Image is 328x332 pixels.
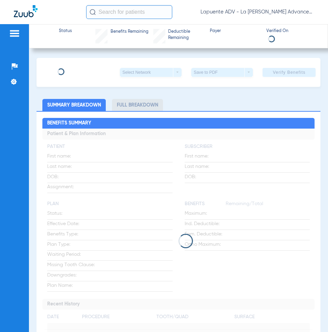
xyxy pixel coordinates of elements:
[90,9,96,15] img: Search Icon
[42,99,106,111] li: Summary Breakdown
[168,29,204,41] span: Deductible Remaining
[210,28,260,34] span: Payer
[59,28,72,34] span: Status
[112,99,163,111] li: Full Breakdown
[111,29,148,35] span: Benefits Remaining
[86,5,172,19] input: Search for patients
[42,118,315,129] h2: Benefits Summary
[14,5,38,17] img: Zuub Logo
[266,28,317,34] span: Verified On
[9,29,20,38] img: hamburger-icon
[201,9,314,16] span: Lapuente ADV - La [PERSON_NAME] Advanced Dentistry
